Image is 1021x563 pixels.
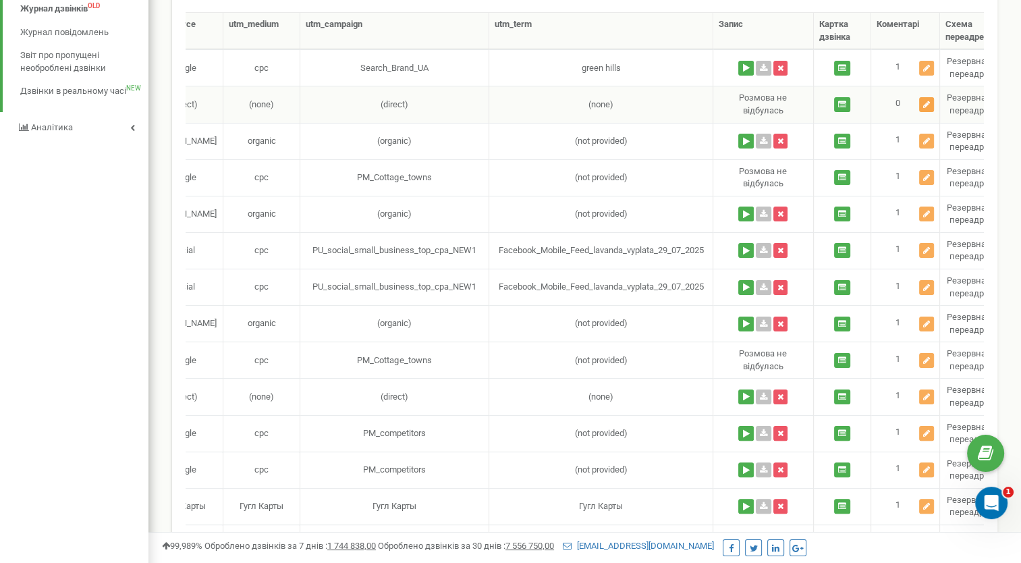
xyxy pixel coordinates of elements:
td: 1 [871,269,940,305]
a: Завантажити [756,390,771,404]
td: 1 [871,232,940,269]
a: Завантажити [756,207,771,221]
th: utm_cаmpaign [300,13,489,49]
span: Журнал дзвінків [20,3,88,16]
td: (not provided) [489,305,713,342]
span: 99,989% [162,541,202,551]
td: (not provided) [489,452,713,488]
td: Розмова не вiдбулась [713,342,814,378]
td: 1 [871,123,940,159]
button: Видалити запис [773,61,788,76]
td: 1 [871,378,940,414]
td: (not provided) [489,415,713,452]
a: Завантажити [756,462,771,477]
td: 1 [871,415,940,452]
td: green hills [489,49,713,86]
td: (organic) [300,123,489,159]
td: (organic) [300,305,489,342]
td: 1 [871,525,940,561]
td: cpc [223,415,300,452]
span: Звіт про пропущені необроблені дзвінки [20,49,142,74]
button: Видалити запис [773,317,788,331]
td: Facebook_Mobile_Feed_lavanda_vyplata_29_07_2025 [489,269,713,305]
td: 1 [871,196,940,232]
td: Гугл Карты [223,488,300,525]
span: Оброблено дзвінків за 7 днів : [204,541,376,551]
td: (none) [489,86,713,122]
td: (organic) [300,196,489,232]
td: (none) [223,378,300,414]
th: Запис [713,13,814,49]
td: Facebook_Mobile_Feed_lavanda_vyplata_29_07_2025 [489,232,713,269]
td: cpc [223,269,300,305]
td: organic [223,123,300,159]
u: 1 744 838,00 [327,541,376,551]
button: Видалити запис [773,134,788,149]
td: (not provided) [489,196,713,232]
button: Видалити запис [773,390,788,404]
td: cpc [223,232,300,269]
span: Журнал повідомлень [20,26,109,39]
span: Аналiтика [31,122,73,132]
td: cpc [223,159,300,196]
td: Розмова не вiдбулась [713,159,814,196]
span: Дзвінки в реальному часі [20,85,126,98]
a: [EMAIL_ADDRESS][DOMAIN_NAME] [563,541,714,551]
a: Журнал повідомлень [20,21,148,45]
button: Видалити запис [773,462,788,477]
a: Завантажити [756,499,771,514]
button: Видалити запис [773,207,788,221]
td: Розмова не вiдбулась [713,86,814,122]
td: коттеджный городок [PERSON_NAME][GEOGRAPHIC_DATA] [489,525,713,561]
td: (not provided) [489,123,713,159]
a: Завантажити [756,134,771,149]
td: Search_Brand_UA [300,49,489,86]
a: Завантажити [756,426,771,441]
th: Картка дзвінка [814,13,871,49]
td: 1 [871,488,940,525]
td: PM_Cottage_towns [300,159,489,196]
a: Завантажити [756,61,771,76]
td: PU_social_small_business_top_cpa_NEW1 [300,232,489,269]
td: (direct) [300,86,489,122]
u: 7 556 750,00 [505,541,554,551]
td: PU_social_small_business_top_cpa_NEW1 [300,269,489,305]
td: (none) [489,378,713,414]
td: Search_Brand_UA [300,525,489,561]
td: Гугл Карты [300,488,489,525]
button: Видалити запис [773,499,788,514]
td: Гугл Карты [489,488,713,525]
td: PM_competitors [300,452,489,488]
td: cpc [223,49,300,86]
span: 1 [1003,487,1014,498]
td: (direct) [300,378,489,414]
a: Звіт про пропущені необроблені дзвінки [20,44,148,80]
td: cpc [223,525,300,561]
td: 1 [871,305,940,342]
button: Видалити запис [773,426,788,441]
td: cpc [223,342,300,378]
button: Видалити запис [773,243,788,258]
td: organic [223,196,300,232]
button: Видалити запис [773,280,788,295]
a: Дзвінки в реальному часіNEW [20,80,148,103]
span: Оброблено дзвінків за 30 днів : [378,541,554,551]
a: Завантажити [756,280,771,295]
a: Завантажити [756,317,771,331]
td: (not provided) [489,159,713,196]
td: cpc [223,452,300,488]
iframe: Intercom live chat [975,487,1008,519]
td: 1 [871,49,940,86]
td: (none) [223,86,300,122]
td: organic [223,305,300,342]
td: 1 [871,452,940,488]
td: (not provided) [489,342,713,378]
a: Завантажити [756,243,771,258]
td: 0 [871,86,940,122]
td: PM_competitors [300,415,489,452]
td: 1 [871,159,940,196]
td: 1 [871,342,940,378]
td: PM_Cottage_towns [300,342,489,378]
th: Коментарі [871,13,940,49]
th: utm_tеrm [489,13,713,49]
